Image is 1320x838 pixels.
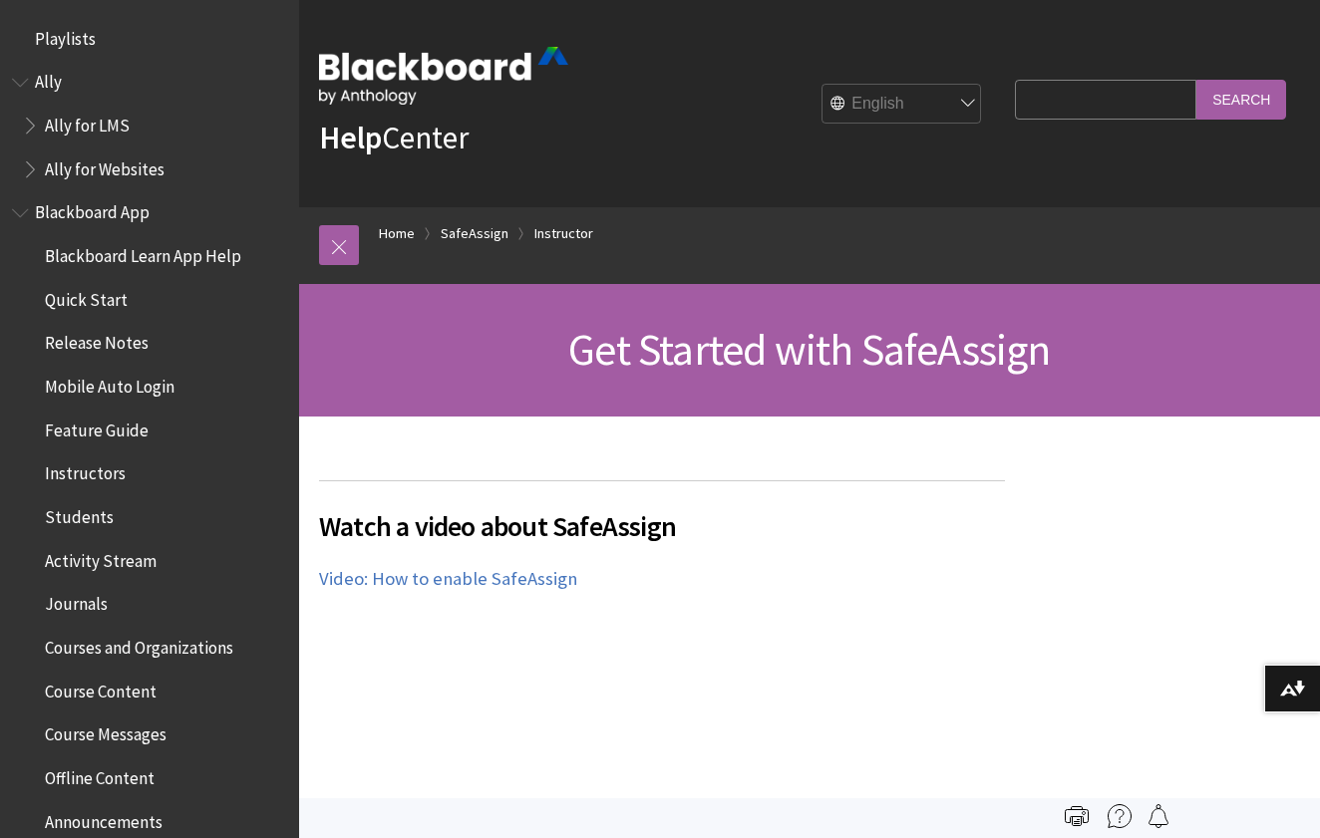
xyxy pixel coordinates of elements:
a: SafeAssign [441,221,508,246]
strong: Help [319,118,382,157]
img: Blackboard by Anthology [319,47,568,105]
img: More help [1108,804,1132,828]
img: Print [1065,804,1089,828]
span: Blackboard App [35,196,150,223]
span: Get Started with SafeAssign [568,322,1050,377]
select: Site Language Selector [823,85,982,125]
span: Announcements [45,805,163,832]
img: Follow this page [1147,804,1170,828]
span: Activity Stream [45,544,157,571]
span: Journals [45,588,108,615]
input: Search [1196,80,1286,119]
span: Instructors [45,457,126,484]
span: Ally for Websites [45,152,165,179]
span: Feature Guide [45,414,149,440]
span: Blackboard Learn App Help [45,239,241,266]
a: Home [379,221,415,246]
span: Ally [35,66,62,93]
span: Ally for LMS [45,109,130,136]
span: Students [45,500,114,527]
span: Mobile Auto Login [45,370,174,397]
span: Course Content [45,675,157,701]
span: Watch a video about SafeAssign [319,505,1005,547]
span: Courses and Organizations [45,631,233,658]
nav: Book outline for Playlists [12,22,287,56]
nav: Book outline for Anthology Ally Help [12,66,287,186]
span: Release Notes [45,327,149,354]
span: Course Messages [45,718,166,745]
span: Playlists [35,22,96,49]
span: Quick Start [45,283,128,310]
a: Video: How to enable SafeAssign [319,567,577,591]
a: Instructor [534,221,593,246]
span: Offline Content [45,761,155,788]
a: HelpCenter [319,118,469,157]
